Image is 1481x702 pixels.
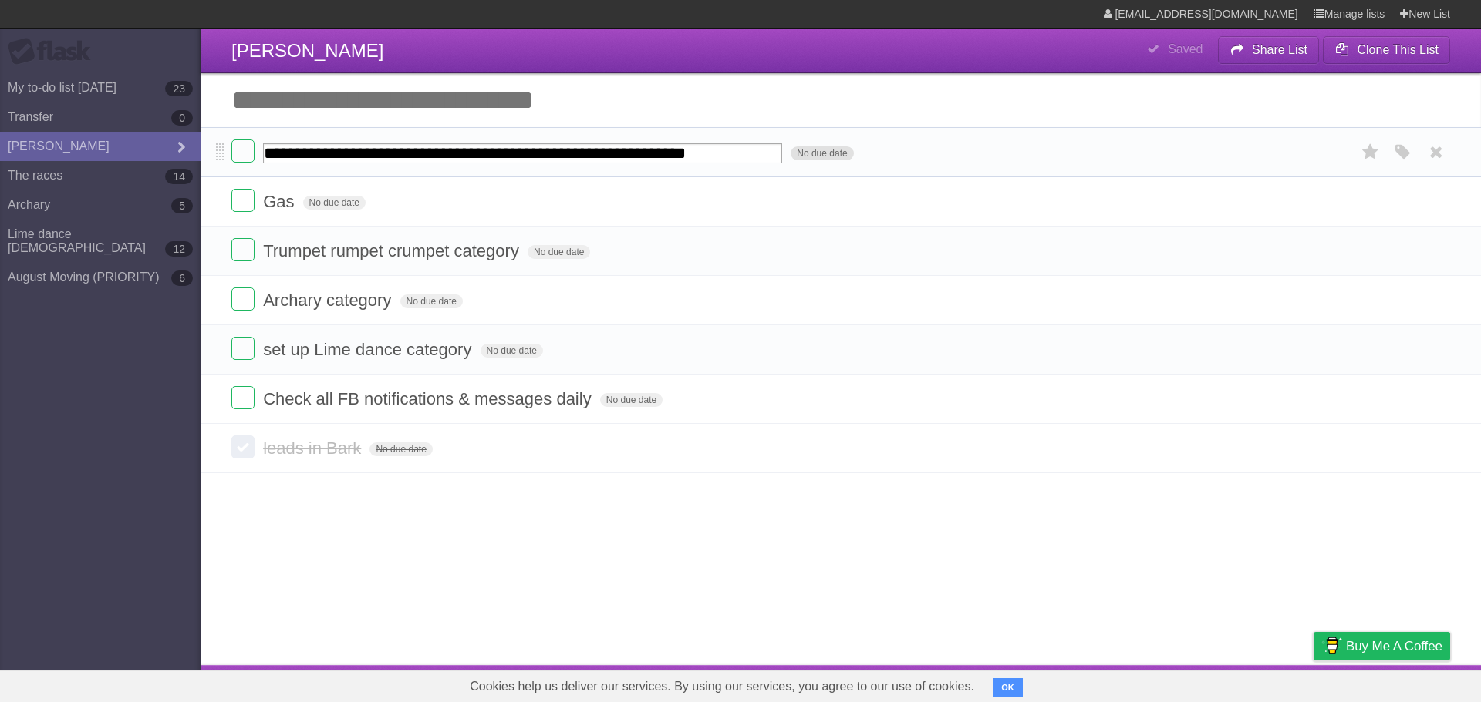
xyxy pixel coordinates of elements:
[1252,43,1307,56] b: Share List
[1159,669,1222,698] a: Developers
[231,386,255,409] label: Done
[303,196,366,210] span: No due date
[1294,669,1334,698] a: Privacy
[1353,669,1450,698] a: Suggest a feature
[1323,36,1450,64] button: Clone This List
[1108,669,1141,698] a: About
[1314,632,1450,660] a: Buy me a coffee
[8,38,100,65] div: Flask
[481,344,543,358] span: No due date
[791,146,853,160] span: No due date
[231,139,255,163] label: Done
[231,435,255,458] label: Done
[231,40,383,61] span: [PERSON_NAME]
[1241,669,1275,698] a: Terms
[263,241,523,260] span: Trumpet rumpet crumpet category
[165,169,193,184] b: 14
[1321,633,1342,659] img: Buy me a coffee
[263,340,475,359] span: set up Lime dance category
[454,671,990,702] span: Cookies help us deliver our services. By using our services, you agree to our use of cookies.
[171,198,193,213] b: 5
[231,238,255,261] label: Done
[528,245,590,259] span: No due date
[171,270,193,286] b: 6
[993,678,1023,697] button: OK
[1356,139,1385,165] label: Star task
[165,81,193,96] b: 23
[231,337,255,360] label: Done
[1357,43,1439,56] b: Clone This List
[263,192,298,211] span: Gas
[369,442,432,456] span: No due date
[263,438,365,458] span: leads in Bark
[263,291,395,310] span: Archary category
[1218,36,1320,64] button: Share List
[231,287,255,311] label: Done
[165,241,193,257] b: 12
[171,110,193,126] b: 0
[400,294,463,308] span: No due date
[263,389,595,408] span: Check all FB notifications & messages daily
[1168,42,1203,55] b: Saved
[1346,633,1442,660] span: Buy me a coffee
[231,189,255,212] label: Done
[600,393,663,407] span: No due date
